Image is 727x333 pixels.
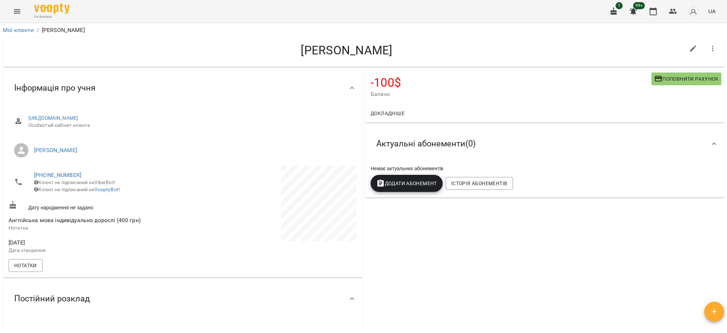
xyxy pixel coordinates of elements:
[34,4,70,14] img: Voopty Logo
[3,280,362,317] div: Постійний розклад
[3,70,362,106] div: Інформація про учня
[34,187,120,192] span: Клієнт не підписаний на !
[376,179,437,188] span: Додати Абонемент
[94,187,119,192] a: VooptyBot
[42,26,85,34] p: [PERSON_NAME]
[371,175,443,192] button: Додати Абонемент
[34,172,81,178] a: [PHONE_NUMBER]
[368,107,408,120] button: Докладніше
[9,3,26,20] button: Menu
[705,5,718,18] button: UA
[651,72,721,85] button: Поповнити рахунок
[371,90,651,98] span: Баланс
[9,259,43,272] button: Нотатки
[14,82,95,93] span: Інформація про учня
[37,26,39,34] li: /
[9,43,685,58] h4: [PERSON_NAME]
[616,2,623,9] span: 1
[376,138,476,149] span: Актуальні абонементи ( 0 )
[654,75,718,83] span: Поповнити рахунок
[34,179,115,185] span: Клієнт не підписаний на ViberBot!
[708,7,716,15] span: UA
[9,225,181,232] p: Нотатка
[688,6,698,16] img: avatar_s.png
[14,261,37,270] span: Нотатки
[365,125,724,162] div: Актуальні абонементи(0)
[34,15,70,19] span: For Business
[446,177,513,190] button: Історія абонементів
[371,109,405,118] span: Докладніше
[7,199,182,213] div: Дату народження не задано
[28,122,351,129] span: Особистий кабінет клієнта
[9,217,141,224] span: Англійська мова індивідуально дорослі (400 грн)
[369,163,720,173] div: Немає актуальних абонементів
[34,147,77,154] a: [PERSON_NAME]
[371,75,651,90] h4: -100 $
[3,26,724,34] nav: breadcrumb
[633,2,645,9] span: 99+
[14,293,90,304] span: Постійний розклад
[451,179,507,188] span: Історія абонементів
[28,115,78,121] a: [URL][DOMAIN_NAME]
[9,247,181,254] p: Дата створення
[9,238,181,247] span: [DATE]
[3,27,34,33] a: Мої клієнти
